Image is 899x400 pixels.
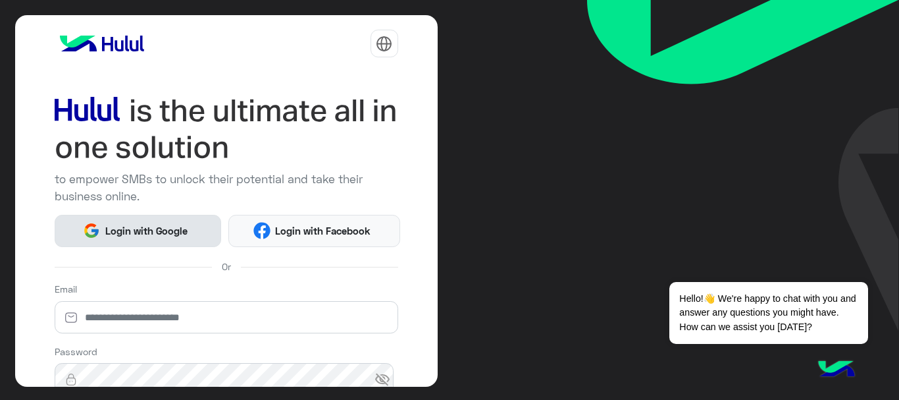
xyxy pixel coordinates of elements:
[55,345,97,358] label: Password
[374,368,398,391] span: visibility_off
[669,282,867,344] span: Hello!👋 We're happy to chat with you and answer any questions you might have. How can we assist y...
[100,223,192,239] span: Login with Google
[376,36,392,52] img: tab
[228,215,400,247] button: Login with Facebook
[253,222,270,239] img: Facebook
[55,171,398,205] p: to empower SMBs to unlock their potential and take their business online.
[55,30,149,57] img: logo
[55,373,88,386] img: lock
[55,311,88,324] img: email
[55,215,222,247] button: Login with Google
[813,347,860,393] img: hulul-logo.png
[83,222,100,239] img: Google
[55,282,77,296] label: Email
[55,92,398,166] img: hululLoginTitle_EN.svg
[222,260,231,273] span: Or
[270,223,376,239] span: Login with Facebook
